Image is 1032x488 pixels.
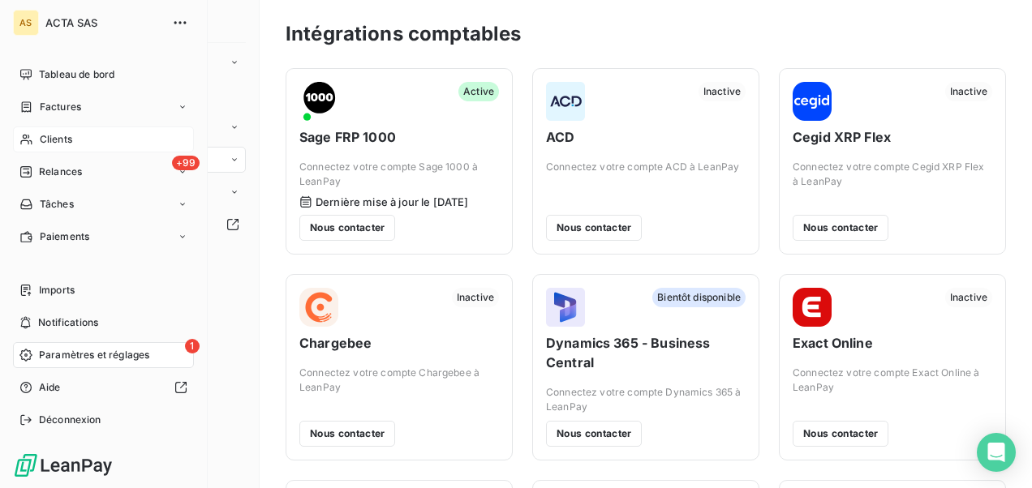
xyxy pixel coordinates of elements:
span: Dynamics 365 - Business Central [546,333,746,372]
img: Dynamics 365 - Business Central logo [546,288,585,327]
span: Inactive [699,82,746,101]
div: AS [13,10,39,36]
span: Bientôt disponible [652,288,746,307]
span: Cegid XRP Flex [793,127,992,147]
span: 1 [185,339,200,353]
img: Exact Online logo [793,288,832,327]
button: Nous contacter [299,215,395,241]
img: Logo LeanPay [13,452,114,478]
span: Relances [39,165,82,179]
button: Nous contacter [299,421,395,447]
button: Nous contacter [793,421,888,447]
img: ACD logo [546,82,585,121]
span: Connectez votre compte Cegid XRP Flex à LeanPay [793,160,992,189]
span: Tâches [40,197,74,212]
span: Connectez votre compte Sage 1000 à LeanPay [299,160,499,189]
button: Nous contacter [546,421,642,447]
button: Nous contacter [793,215,888,241]
button: Nous contacter [546,215,642,241]
span: Déconnexion [39,413,101,427]
img: Sage FRP 1000 logo [299,82,338,121]
span: Exact Online [793,333,992,353]
div: Open Intercom Messenger [977,433,1016,472]
img: Chargebee logo [299,288,338,327]
span: Active [458,82,499,101]
span: Dernière mise à jour le [DATE] [316,195,469,208]
span: +99 [172,156,200,170]
span: Chargebee [299,333,499,353]
span: Tableau de bord [39,67,114,82]
span: Connectez votre compte Dynamics 365 à LeanPay [546,385,746,414]
span: Clients [40,132,72,147]
span: Paiements [40,229,89,244]
span: Factures [40,100,81,114]
h3: Intégrations comptables [286,19,521,49]
span: Inactive [452,288,499,307]
span: Aide [39,380,61,395]
span: ACTA SAS [45,16,162,29]
span: ACD [546,127,746,147]
span: Sage FRP 1000 [299,127,499,147]
span: Connectez votre compte Exact Online à LeanPay [793,366,992,395]
span: Inactive [945,288,992,307]
span: Paramètres et réglages [39,348,149,362]
span: Inactive [945,82,992,101]
span: Connectez votre compte Chargebee à LeanPay [299,366,499,395]
span: Connectez votre compte ACD à LeanPay [546,160,746,174]
a: Aide [13,375,194,400]
span: Imports [39,283,75,298]
span: Notifications [38,315,98,330]
img: Cegid XRP Flex logo [793,82,832,121]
